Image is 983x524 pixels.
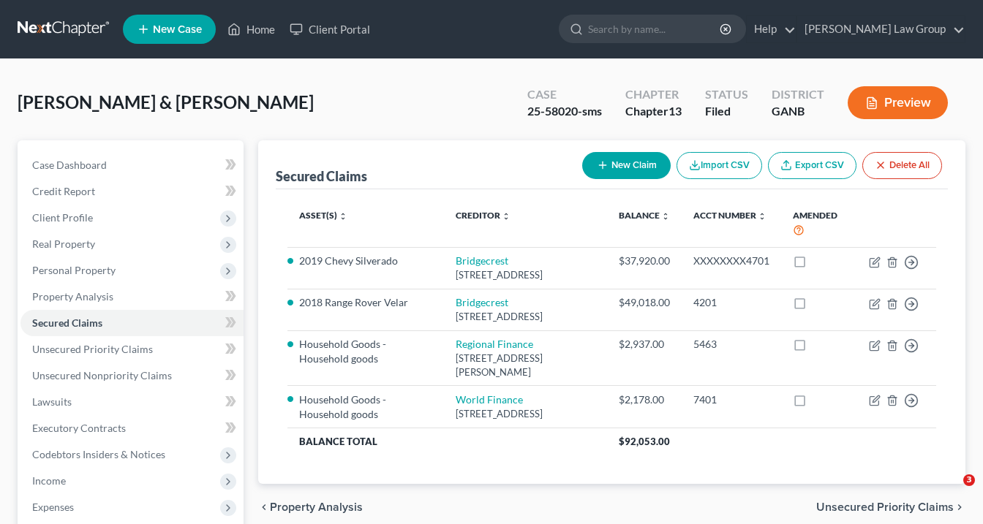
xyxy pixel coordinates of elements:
[32,395,72,408] span: Lawsuits
[32,474,66,487] span: Income
[20,362,244,389] a: Unsecured Nonpriority Claims
[456,352,595,379] div: [STREET_ADDRESS][PERSON_NAME]
[619,210,670,221] a: Balance unfold_more
[456,210,511,221] a: Creditor unfold_more
[287,428,607,455] th: Balance Total
[705,86,748,103] div: Status
[781,201,857,247] th: Amended
[661,212,670,221] i: unfold_more
[299,295,432,310] li: 2018 Range Rover Velar
[32,159,107,171] span: Case Dashboard
[20,152,244,178] a: Case Dashboard
[677,152,762,179] button: Import CSV
[862,152,942,179] button: Delete All
[693,295,769,310] div: 4201
[758,212,767,221] i: unfold_more
[693,210,767,221] a: Acct Number unfold_more
[619,254,670,268] div: $37,920.00
[747,16,796,42] a: Help
[20,415,244,441] a: Executory Contracts
[282,16,377,42] a: Client Portal
[797,16,965,42] a: [PERSON_NAME] Law Group
[299,337,432,366] li: Household Goods - Household goods
[32,343,153,355] span: Unsecured Priority Claims
[32,290,113,303] span: Property Analysis
[693,337,769,352] div: 5463
[299,392,432,422] li: Household Goods - Household goods
[816,501,954,513] span: Unsecured Priority Claims
[625,86,682,103] div: Chapter
[619,295,670,310] div: $49,018.00
[32,185,95,197] span: Credit Report
[20,336,244,362] a: Unsecured Priority Claims
[276,167,367,185] div: Secured Claims
[619,392,670,407] div: $2,178.00
[848,86,948,119] button: Preview
[502,212,511,221] i: unfold_more
[32,369,172,381] span: Unsecured Nonpriority Claims
[963,474,975,486] span: 3
[527,103,602,120] div: 25-58020-sms
[582,152,671,179] button: New Claim
[20,310,244,336] a: Secured Claims
[619,436,670,447] span: $92,053.00
[153,24,202,35] span: New Case
[220,16,282,42] a: Home
[32,448,165,460] span: Codebtors Insiders & Notices
[619,337,670,352] div: $2,937.00
[20,284,244,310] a: Property Analysis
[527,86,602,103] div: Case
[32,238,95,250] span: Real Property
[299,210,347,221] a: Asset(s) unfold_more
[339,212,347,221] i: unfold_more
[20,389,244,415] a: Lawsuits
[32,422,126,434] span: Executory Contracts
[456,393,523,406] a: World Finance
[456,338,533,350] a: Regional Finance
[588,15,722,42] input: Search by name...
[705,103,748,120] div: Filed
[299,254,432,268] li: 2019 Chevy Silverado
[258,501,363,513] button: chevron_left Property Analysis
[258,501,270,513] i: chevron_left
[693,392,769,407] div: 7401
[20,178,244,205] a: Credit Report
[456,268,595,282] div: [STREET_ADDRESS]
[625,103,682,120] div: Chapter
[768,152,856,179] a: Export CSV
[456,296,508,308] a: Bridgecrest
[18,91,314,113] span: [PERSON_NAME] & [PERSON_NAME]
[456,254,508,267] a: Bridgecrest
[32,501,74,513] span: Expenses
[933,474,968,509] iframe: Intercom live chat
[456,407,595,421] div: [STREET_ADDRESS]
[270,501,363,513] span: Property Analysis
[816,501,965,513] button: Unsecured Priority Claims chevron_right
[693,254,769,268] div: XXXXXXXX4701
[456,310,595,324] div: [STREET_ADDRESS]
[772,103,824,120] div: GANB
[32,264,116,276] span: Personal Property
[772,86,824,103] div: District
[668,104,682,118] span: 13
[32,316,102,329] span: Secured Claims
[32,211,93,224] span: Client Profile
